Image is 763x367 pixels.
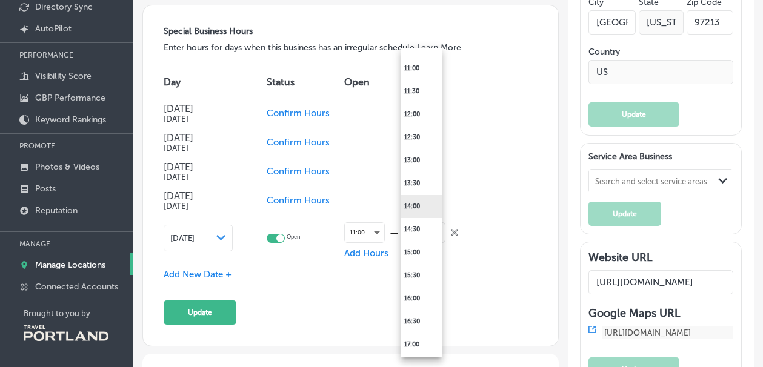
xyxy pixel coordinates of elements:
p: Reputation [35,205,78,216]
li: 15:00 [401,241,442,264]
li: 13:30 [401,172,442,195]
li: 14:00 [401,195,442,218]
li: 16:30 [401,310,442,333]
li: 13:00 [401,149,442,172]
p: Posts [35,183,56,194]
li: 12:30 [401,126,442,149]
li: 14:30 [401,218,442,241]
p: Directory Sync [35,2,93,12]
p: Photos & Videos [35,162,99,172]
p: Brought to you by [24,309,133,318]
li: 17:00 [401,333,442,356]
li: 16:00 [401,287,442,310]
li: 11:30 [401,80,442,103]
li: 11:00 [401,57,442,80]
li: 15:30 [401,264,442,287]
p: Manage Locations [35,260,105,270]
p: Connected Accounts [35,282,118,292]
li: 12:00 [401,103,442,126]
p: Keyword Rankings [35,114,106,125]
img: Travel Portland [24,325,108,341]
p: GBP Performance [35,93,105,103]
p: AutoPilot [35,24,72,34]
p: Visibility Score [35,71,92,81]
